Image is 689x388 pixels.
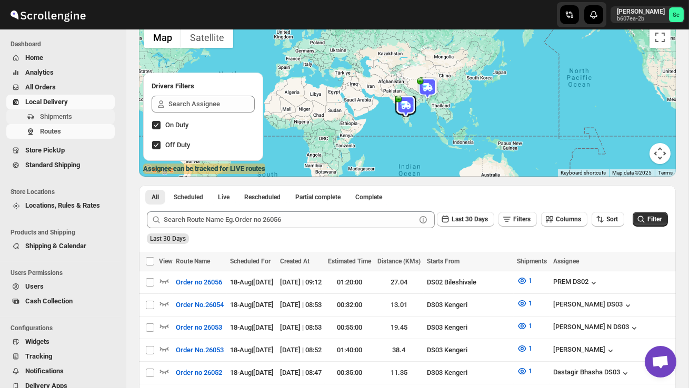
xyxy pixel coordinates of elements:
span: View [159,258,173,265]
span: Notifications [25,367,64,375]
button: Shipping & Calendar [6,239,115,253]
div: DS03 Kengeri [427,367,511,378]
h2: Drivers Filters [152,81,255,91]
button: 1 [511,272,538,289]
span: 18-Aug | [DATE] [230,323,274,331]
button: Order no 26052 [169,364,228,381]
span: Locations, Rules & Rates [25,201,100,209]
div: DS03 Kengeri [427,322,511,333]
div: 01:40:00 [328,345,371,355]
button: Show street map [144,27,181,48]
span: Sanjay chetri [669,7,684,22]
span: All Orders [25,83,56,91]
button: Dastagir Bhasha DS03 [553,368,631,379]
button: Map camera controls [650,143,671,164]
span: Rescheduled [244,193,281,201]
p: [PERSON_NAME] [617,7,665,16]
div: 00:35:00 [328,367,371,378]
button: [PERSON_NAME] [553,345,616,356]
div: 13.01 [377,300,421,310]
button: Sort [592,212,624,227]
div: DS03 Kengeri [427,300,511,310]
button: Order no 26056 [169,274,228,291]
span: Distance (KMs) [377,258,421,265]
div: [DATE] | 08:53 [280,322,322,333]
span: Created At [280,258,309,265]
button: Filters [498,212,537,227]
span: Tracking [25,352,52,360]
button: PREM DS02 [553,278,599,288]
text: Sc [673,12,680,18]
button: Show satellite imagery [181,27,233,48]
span: Users Permissions [11,269,119,277]
a: Open this area in Google Maps (opens a new window) [142,163,176,177]
span: 18-Aug | [DATE] [230,278,274,286]
span: Shipping & Calendar [25,242,86,250]
div: 11.35 [377,367,421,378]
button: Filter [633,212,668,227]
span: Filters [513,216,531,223]
span: Route Name [176,258,210,265]
span: Shipments [517,258,547,265]
span: All [152,193,159,201]
button: All Orders [6,80,115,95]
button: Notifications [6,364,115,379]
span: Products and Shipping [11,228,119,237]
a: Open chat [645,346,676,377]
span: Order no 26056 [176,277,222,288]
span: Last 30 Days [150,235,186,242]
span: Configurations [11,324,119,332]
a: Terms [658,170,673,176]
div: [DATE] | 08:52 [280,345,322,355]
span: Widgets [25,338,49,345]
button: 1 [511,363,538,380]
button: All routes [145,190,165,205]
input: Search Route Name Eg.Order no 26056 [164,211,416,228]
label: Assignee can be tracked for LIVE routes [143,164,265,174]
button: 1 [511,340,538,357]
input: Search Assignee [168,96,255,113]
div: 01:20:00 [328,277,371,288]
span: Partial complete [295,193,341,201]
button: 1 [511,295,538,312]
span: 1 [528,277,532,284]
span: 1 [528,367,532,375]
button: User menu [611,6,685,23]
button: Cash Collection [6,294,115,309]
span: Complete [355,193,382,201]
button: Toggle fullscreen view [650,27,671,48]
span: Users [25,282,44,290]
span: Local Delivery [25,98,68,106]
button: Order No.26053 [169,342,230,359]
button: Order no 26053 [169,319,228,336]
div: 38.4 [377,345,421,355]
span: 18-Aug | [DATE] [230,346,274,354]
span: Analytics [25,68,54,76]
span: Routes [40,127,61,135]
span: Scheduled For [230,258,271,265]
button: Tracking [6,349,115,364]
button: Home [6,50,115,65]
button: Columns [541,212,587,227]
span: Assignee [553,258,579,265]
span: Columns [556,216,581,223]
button: Analytics [6,65,115,80]
img: Google [142,163,176,177]
button: Users [6,279,115,294]
span: Order No.26053 [176,345,224,355]
div: 00:55:00 [328,322,371,333]
div: [DATE] | 09:12 [280,277,322,288]
span: Order No.26054 [176,300,224,310]
button: [PERSON_NAME] DS03 [553,300,633,311]
button: Routes [6,124,115,139]
span: 1 [528,344,532,352]
p: b607ea-2b [617,16,665,22]
span: Store PickUp [25,146,65,154]
span: Shipments [40,113,72,120]
div: 00:32:00 [328,300,371,310]
span: 1 [528,299,532,307]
